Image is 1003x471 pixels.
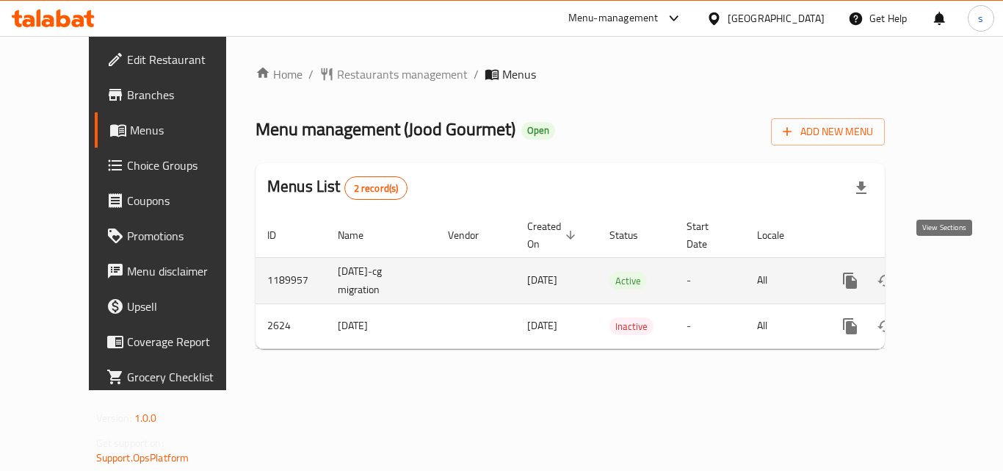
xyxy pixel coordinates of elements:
button: more [833,263,868,298]
span: Name [338,226,383,244]
a: Menus [95,112,256,148]
span: Vendor [448,226,498,244]
span: 1.0.0 [134,409,157,428]
a: Grocery Checklist [95,359,256,395]
span: Edit Restaurant [127,51,245,68]
span: Promotions [127,227,245,245]
th: Actions [821,213,985,258]
span: Get support on: [96,434,164,453]
span: 2 record(s) [345,181,408,195]
li: / [474,65,479,83]
span: Grocery Checklist [127,368,245,386]
span: Version: [96,409,132,428]
td: - [675,257,745,303]
table: enhanced table [256,213,985,349]
span: Branches [127,86,245,104]
h2: Menus List [267,176,408,200]
span: Start Date [687,217,728,253]
a: Home [256,65,303,83]
td: - [675,303,745,348]
a: Restaurants management [319,65,468,83]
span: Active [609,273,647,290]
span: Coverage Report [127,333,245,350]
button: Change Status [868,263,903,298]
a: Support.OpsPlatform [96,448,189,467]
span: Locale [757,226,803,244]
td: 2624 [256,303,326,348]
span: Menu disclaimer [127,262,245,280]
td: All [745,257,821,303]
span: Choice Groups [127,157,245,174]
a: Upsell [95,289,256,324]
button: Change Status [868,309,903,344]
td: All [745,303,821,348]
span: Coupons [127,192,245,209]
td: [DATE]-cg migration [326,257,436,303]
a: Coverage Report [95,324,256,359]
span: [DATE] [527,316,557,335]
nav: breadcrumb [256,65,885,83]
span: Restaurants management [337,65,468,83]
div: Export file [844,170,879,206]
a: Edit Restaurant [95,42,256,77]
span: Open [521,124,555,137]
span: Inactive [609,318,653,335]
a: Menu disclaimer [95,254,256,289]
span: Add New Menu [783,123,873,141]
span: Created On [527,217,580,253]
span: Menus [130,121,245,139]
a: Coupons [95,183,256,218]
div: Total records count [344,176,408,200]
div: Inactive [609,317,653,335]
button: Add New Menu [771,118,885,145]
div: Menu-management [568,10,659,27]
div: Open [521,122,555,140]
span: Status [609,226,657,244]
span: [DATE] [527,270,557,290]
span: s [978,10,983,26]
td: [DATE] [326,303,436,348]
a: Branches [95,77,256,112]
a: Choice Groups [95,148,256,183]
span: Menu management ( Jood Gourmet ) [256,112,515,145]
span: Menus [502,65,536,83]
a: Promotions [95,218,256,254]
span: Upsell [127,298,245,315]
div: [GEOGRAPHIC_DATA] [728,10,825,26]
td: 1189957 [256,257,326,303]
button: more [833,309,868,344]
span: ID [267,226,295,244]
li: / [308,65,314,83]
div: Active [609,272,647,290]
